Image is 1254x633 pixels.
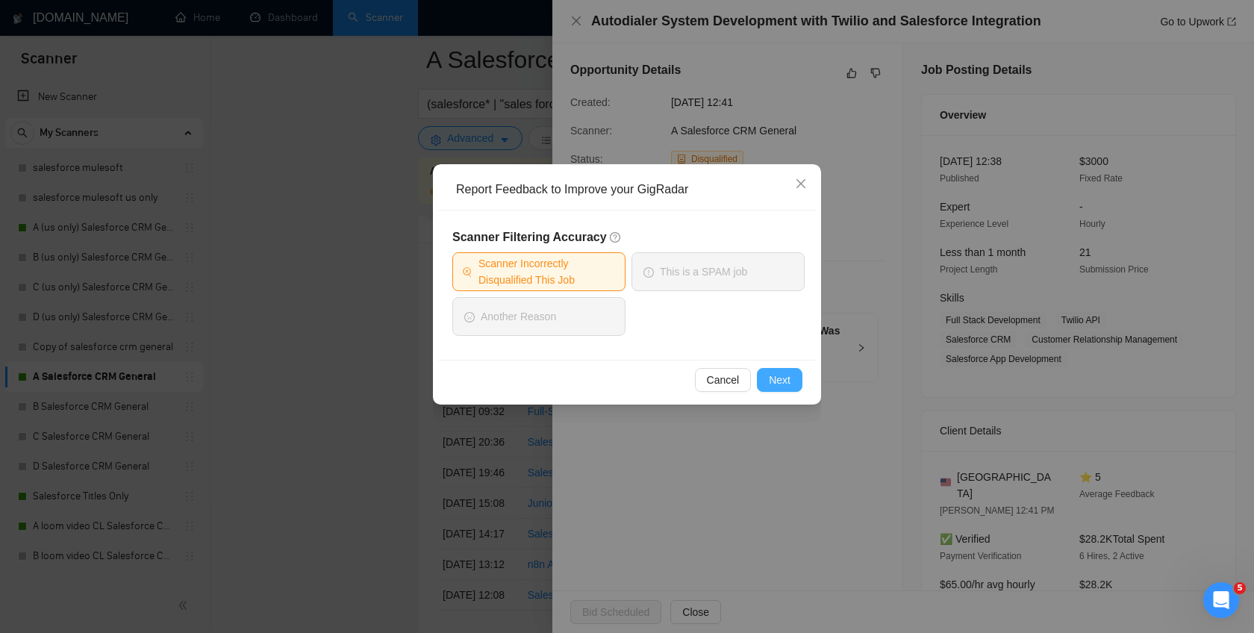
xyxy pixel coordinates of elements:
span: Scanner Incorrectly Disqualified This Job [478,255,616,288]
div: Report Feedback to Improve your GigRadar [456,181,808,198]
span: Cancel [707,372,740,388]
h5: Scanner Filtering Accuracy [452,228,805,246]
button: frownAnother Reason [452,297,626,336]
button: Cancel [695,368,752,392]
span: Next [769,372,790,388]
span: question-circle [610,231,622,243]
iframe: Intercom live chat [1203,582,1239,618]
button: Close [781,164,821,205]
span: 5 [1234,582,1246,594]
button: Scanner Incorrectly Disqualified This Job [452,252,626,291]
span: close [795,178,807,190]
button: exclamation-circleThis is a SPAM job [631,252,805,291]
button: Next [757,368,802,392]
